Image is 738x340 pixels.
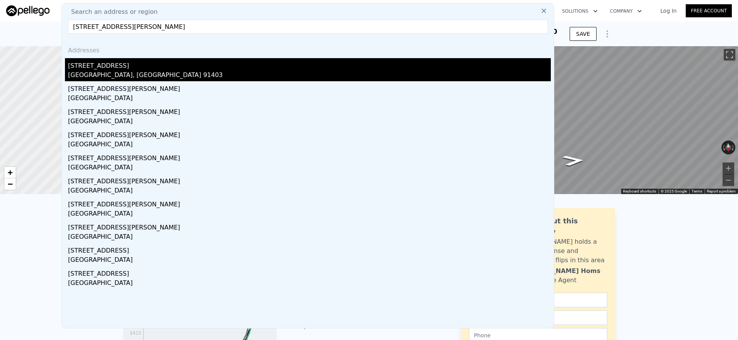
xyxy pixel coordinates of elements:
[68,94,551,104] div: [GEOGRAPHIC_DATA]
[691,189,702,193] a: Terms
[68,266,551,278] div: [STREET_ADDRESS]
[721,141,726,154] button: Rotate counterclockwise
[68,127,551,140] div: [STREET_ADDRESS][PERSON_NAME]
[522,216,607,237] div: Ask about this property
[4,178,16,190] a: Zoom out
[522,237,607,265] div: [PERSON_NAME] holds a broker license and personally flips in this area
[68,186,551,197] div: [GEOGRAPHIC_DATA]
[8,167,13,177] span: +
[661,189,687,193] span: © 2025 Google
[68,243,551,255] div: [STREET_ADDRESS]
[651,7,686,15] a: Log In
[68,20,548,33] input: Enter an address, city, region, neighborhood or zip code
[522,266,600,276] div: [PERSON_NAME] Homs
[68,140,551,151] div: [GEOGRAPHIC_DATA]
[6,5,50,16] img: Pellego
[707,189,736,193] a: Report a problem
[723,162,734,174] button: Zoom in
[604,4,648,18] button: Company
[130,330,141,336] tspan: $415
[68,81,551,94] div: [STREET_ADDRESS][PERSON_NAME]
[723,174,734,186] button: Zoom out
[68,220,551,232] div: [STREET_ADDRESS][PERSON_NAME]
[724,49,735,60] button: Toggle fullscreen view
[556,4,604,18] button: Solutions
[68,232,551,243] div: [GEOGRAPHIC_DATA]
[68,151,551,163] div: [STREET_ADDRESS][PERSON_NAME]
[65,40,551,58] div: Addresses
[570,27,597,41] button: SAVE
[68,209,551,220] div: [GEOGRAPHIC_DATA]
[68,278,551,289] div: [GEOGRAPHIC_DATA]
[600,26,615,42] button: Show Options
[68,197,551,209] div: [STREET_ADDRESS][PERSON_NAME]
[68,117,551,127] div: [GEOGRAPHIC_DATA]
[68,70,551,81] div: [GEOGRAPHIC_DATA], [GEOGRAPHIC_DATA] 91403
[725,140,732,154] button: Reset the view
[68,174,551,186] div: [STREET_ADDRESS][PERSON_NAME]
[68,163,551,174] div: [GEOGRAPHIC_DATA]
[553,152,593,168] path: Go West, Murray Ave
[8,179,13,189] span: −
[731,141,736,154] button: Rotate clockwise
[68,58,551,70] div: [STREET_ADDRESS]
[623,189,656,194] button: Keyboard shortcuts
[68,255,551,266] div: [GEOGRAPHIC_DATA]
[68,104,551,117] div: [STREET_ADDRESS][PERSON_NAME]
[4,167,16,178] a: Zoom in
[65,7,158,17] span: Search an address or region
[686,4,732,17] a: Free Account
